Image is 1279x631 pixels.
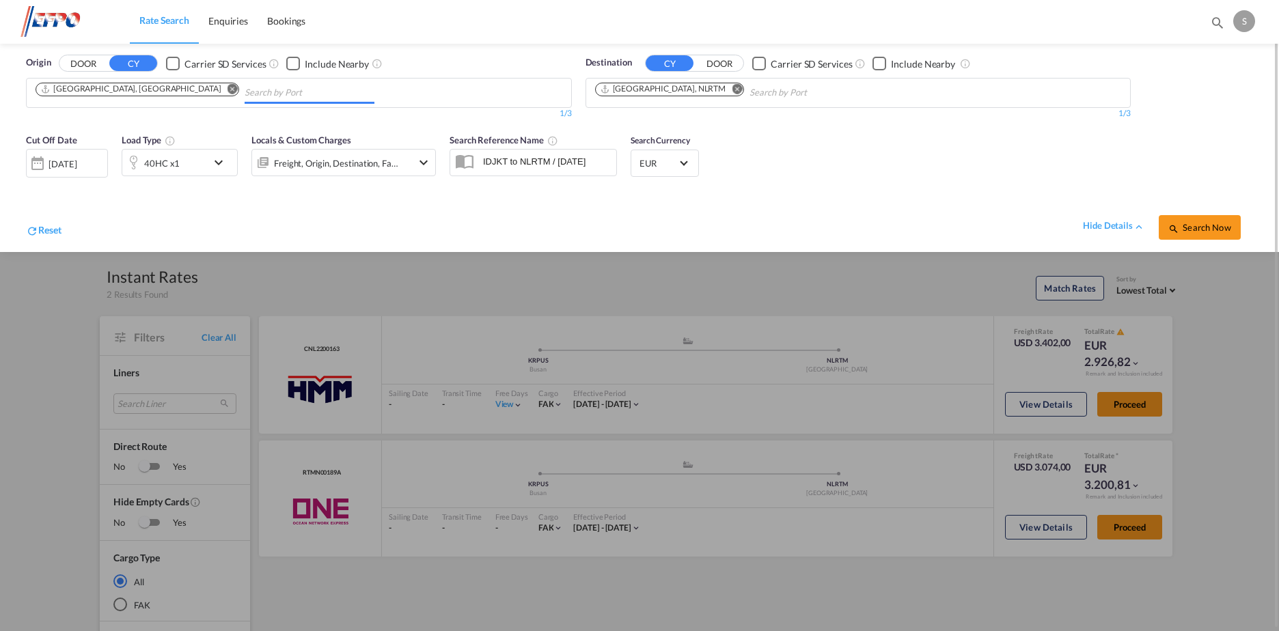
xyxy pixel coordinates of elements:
img: d38966e06f5511efa686cdb0e1f57a29.png [20,6,113,37]
span: EUR [639,157,678,169]
div: s [1233,10,1255,32]
div: [DATE] [26,149,108,178]
md-checkbox: Checkbox No Ink [872,56,955,70]
button: CY [109,55,157,71]
span: Locals & Custom Charges [251,135,351,145]
md-checkbox: Checkbox No Ink [752,56,852,70]
span: Rate Search [139,14,189,26]
span: icon-magnifySearch Now [1168,222,1230,233]
div: 40HC x1 [144,154,180,173]
div: 1/3 [586,108,1131,120]
div: Include Nearby [305,57,369,71]
span: Bookings [267,15,305,27]
md-datepicker: Select [26,176,36,195]
div: icon-refreshReset [26,223,61,240]
button: DOOR [696,56,743,72]
md-checkbox: Checkbox No Ink [286,56,369,70]
md-select: Select Currency: € EUREuro [638,153,691,173]
md-checkbox: Checkbox No Ink [166,56,266,70]
div: 1/3 [26,108,572,120]
input: Chips input. [245,82,374,104]
div: hide detailsicon-chevron-up [1083,219,1145,233]
span: Origin [26,56,51,70]
div: Shanghai, CNSHA [40,83,221,95]
div: Freight Origin Destination Factory Stuffing [274,154,398,173]
md-icon: icon-refresh [26,225,38,237]
input: Search by Port [749,82,879,104]
md-icon: icon-magnify [1168,223,1179,234]
input: Search Reference Name [476,151,616,171]
span: Reset [38,224,61,236]
span: Load Type [122,135,176,145]
md-chips-wrap: Chips container. Use arrow keys to select chips. [33,79,380,104]
span: Enquiries [208,15,248,27]
div: Rotterdam, NLRTM [600,83,726,95]
span: Destination [586,56,632,70]
span: Cut Off Date [26,135,77,145]
md-icon: Unchecked: Ignores neighbouring ports when fetching rates.Checked : Includes neighbouring ports w... [372,58,383,69]
div: Freight Origin Destination Factory Stuffingicon-chevron-down [251,149,436,176]
button: Remove [723,83,743,97]
div: icon-magnify [1210,15,1225,36]
md-icon: icon-information-outline [165,135,176,146]
span: Search Currency [631,135,690,145]
button: CY [646,55,693,71]
md-icon: icon-magnify [1210,15,1225,30]
div: Press delete to remove this chip. [600,83,729,95]
div: Carrier SD Services [184,57,266,71]
div: Press delete to remove this chip. [40,83,223,95]
md-icon: icon-chevron-down [415,154,432,171]
button: Remove [218,83,238,97]
div: 40HC x1icon-chevron-down [122,149,238,176]
div: Include Nearby [891,57,955,71]
button: icon-magnifySearch Now [1159,215,1241,240]
md-icon: icon-chevron-up [1133,221,1145,233]
div: Carrier SD Services [771,57,852,71]
md-icon: icon-chevron-down [210,154,234,171]
md-icon: Unchecked: Ignores neighbouring ports when fetching rates.Checked : Includes neighbouring ports w... [960,58,971,69]
md-icon: Unchecked: Search for CY (Container Yard) services for all selected carriers.Checked : Search for... [855,58,866,69]
md-icon: Unchecked: Search for CY (Container Yard) services for all selected carriers.Checked : Search for... [269,58,279,69]
md-icon: Your search will be saved by the below given name [547,135,558,146]
md-chips-wrap: Chips container. Use arrow keys to select chips. [593,79,885,104]
span: Search Reference Name [450,135,558,145]
div: [DATE] [49,158,77,170]
button: DOOR [59,56,107,72]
